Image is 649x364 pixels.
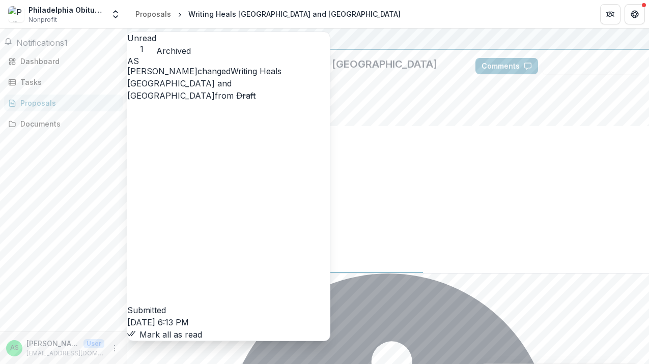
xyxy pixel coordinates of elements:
[127,44,156,54] span: 1
[188,9,401,19] div: Writing Heals [GEOGRAPHIC_DATA] and [GEOGRAPHIC_DATA]
[4,53,123,70] a: Dashboard
[135,9,171,19] div: Proposals
[4,115,123,132] a: Documents
[131,7,175,21] a: Proposals
[20,56,115,67] div: Dashboard
[236,90,256,101] s: Draft
[127,66,281,101] a: Writing Heals [GEOGRAPHIC_DATA] and [GEOGRAPHIC_DATA]
[20,118,115,129] div: Documents
[127,57,330,65] div: Albert Stumm
[10,345,19,351] div: Albert Stumm
[131,7,405,21] nav: breadcrumb
[29,5,104,15] div: Philadelphia Obituary Project
[625,4,645,24] button: Get Help
[127,328,202,341] button: Mark all as read
[127,66,197,76] span: [PERSON_NAME]
[16,38,64,48] span: Notifications
[135,33,641,45] div: Independence Public Media Foundation
[64,38,68,48] span: 1
[4,37,68,49] button: Notifications1
[127,316,330,328] p: [DATE] 6:13 PM
[127,305,166,315] span: Submitted
[108,342,121,354] button: More
[475,58,538,74] button: Comments
[108,4,123,24] button: Open entity switcher
[127,65,330,316] p: changed from
[4,95,123,111] a: Proposals
[83,339,104,348] p: User
[156,45,191,57] button: Archived
[26,338,79,349] p: [PERSON_NAME]
[29,15,57,24] span: Nonprofit
[600,4,620,24] button: Partners
[8,6,24,22] img: Philadelphia Obituary Project
[127,32,156,54] button: Unread
[20,77,115,87] div: Tasks
[542,58,641,74] button: Answer Suggestions
[4,74,123,90] a: Tasks
[20,98,115,108] div: Proposals
[26,349,104,358] p: [EMAIL_ADDRESS][DOMAIN_NAME]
